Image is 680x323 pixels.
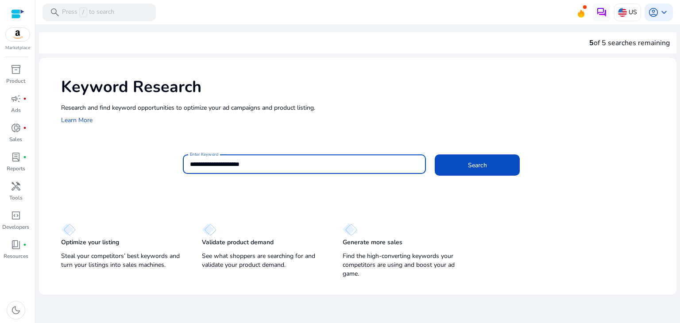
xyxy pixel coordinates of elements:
[343,223,357,236] img: diamond.svg
[61,77,668,96] h1: Keyword Research
[11,210,21,221] span: code_blocks
[468,161,487,170] span: Search
[202,252,325,269] p: See what shoppers are searching for and validate your product demand.
[62,8,114,17] p: Press to search
[23,97,27,100] span: fiber_manual_record
[11,106,21,114] p: Ads
[50,7,60,18] span: search
[61,252,184,269] p: Steal your competitors’ best keywords and turn your listings into sales machines.
[23,155,27,159] span: fiber_manual_record
[11,152,21,162] span: lab_profile
[7,165,25,173] p: Reports
[23,243,27,246] span: fiber_manual_record
[61,238,119,247] p: Optimize your listing
[11,181,21,192] span: handyman
[659,7,669,18] span: keyboard_arrow_down
[629,4,637,20] p: US
[190,151,218,158] mat-label: Enter Keyword
[11,123,21,133] span: donut_small
[61,116,93,124] a: Learn More
[9,194,23,202] p: Tools
[11,93,21,104] span: campaign
[23,126,27,130] span: fiber_manual_record
[202,238,274,247] p: Validate product demand
[79,8,87,17] span: /
[343,238,402,247] p: Generate more sales
[6,77,25,85] p: Product
[202,223,216,236] img: diamond.svg
[648,7,659,18] span: account_circle
[11,305,21,315] span: dark_mode
[343,252,466,278] p: Find the high-converting keywords your competitors are using and boost your ad game.
[6,28,30,41] img: amazon.svg
[2,223,29,231] p: Developers
[589,38,670,48] div: of 5 searches remaining
[435,154,520,176] button: Search
[11,64,21,75] span: inventory_2
[618,8,627,17] img: us.svg
[4,252,28,260] p: Resources
[9,135,22,143] p: Sales
[589,38,594,48] span: 5
[61,223,76,236] img: diamond.svg
[61,103,668,112] p: Research and find keyword opportunities to optimize your ad campaigns and product listing.
[11,239,21,250] span: book_4
[5,45,30,51] p: Marketplace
